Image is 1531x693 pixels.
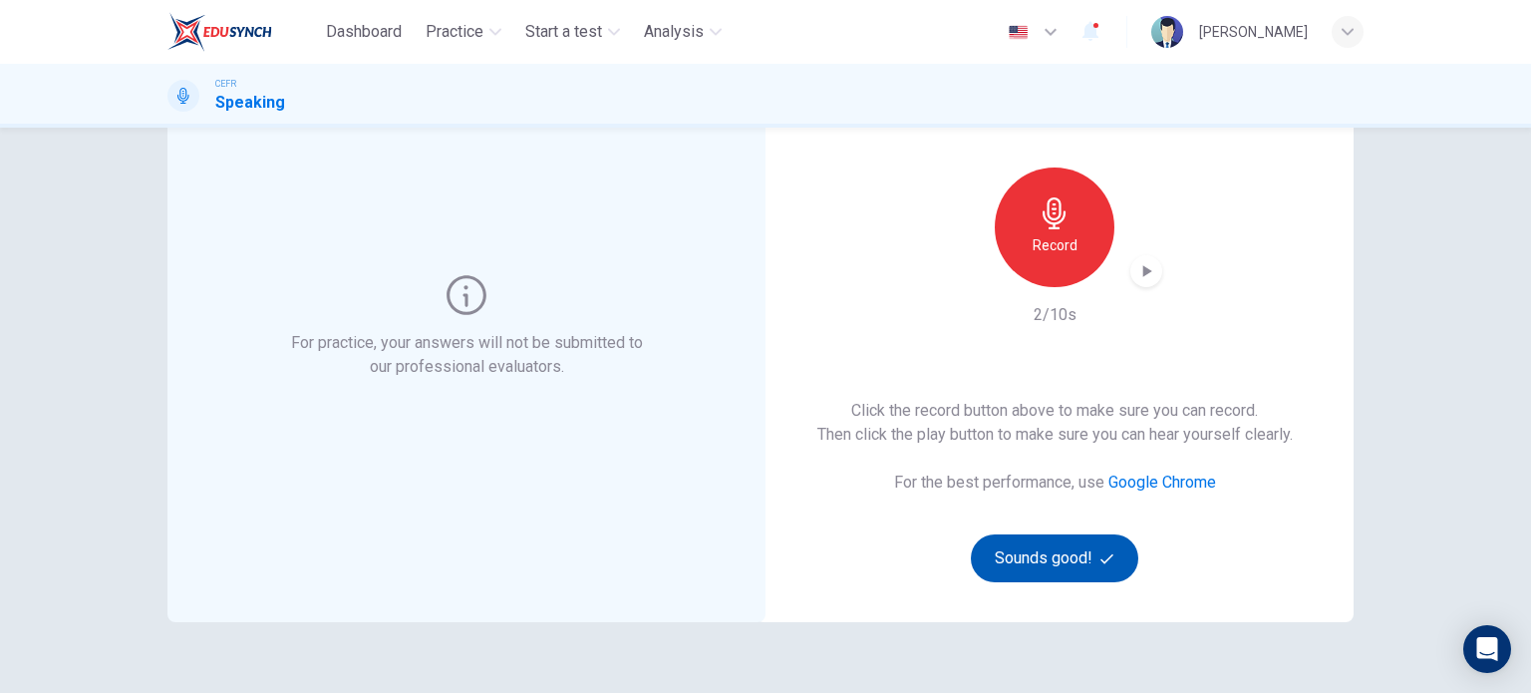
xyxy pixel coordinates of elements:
[817,399,1293,447] h6: Click the record button above to make sure you can record. Then click the play button to make sur...
[894,471,1216,495] h6: For the best performance, use
[287,331,647,379] h6: For practice, your answers will not be submitted to our professional evaluators.
[995,168,1114,287] button: Record
[215,91,285,115] h1: Speaking
[1033,233,1077,257] h6: Record
[1151,16,1183,48] img: Profile picture
[167,12,272,52] img: EduSynch logo
[167,12,318,52] a: EduSynch logo
[1108,473,1216,492] a: Google Chrome
[318,14,410,50] button: Dashboard
[636,14,730,50] button: Analysis
[525,20,602,44] span: Start a test
[215,77,236,91] span: CEFR
[418,14,509,50] button: Practice
[971,534,1138,582] button: Sounds good!
[1463,625,1511,673] div: Open Intercom Messenger
[1034,303,1076,327] h6: 2/10s
[517,14,628,50] button: Start a test
[426,20,483,44] span: Practice
[644,20,704,44] span: Analysis
[1006,25,1031,40] img: en
[326,20,402,44] span: Dashboard
[1199,20,1308,44] div: [PERSON_NAME]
